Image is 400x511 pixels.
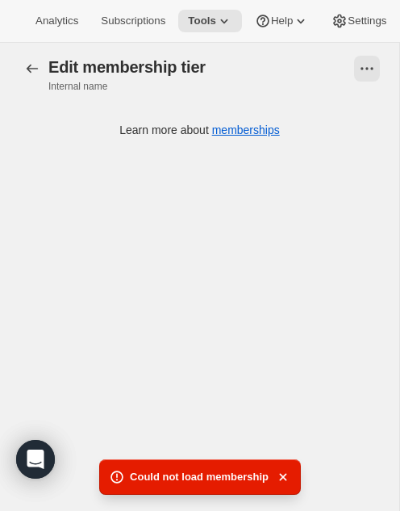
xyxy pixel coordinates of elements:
[119,122,279,138] p: Learn more about
[35,15,78,27] span: Analytics
[354,56,380,82] button: View actions for [object Object]
[348,15,386,27] span: Settings
[91,10,175,32] button: Subscriptions
[48,80,212,93] p: Internal name
[245,10,319,32] button: Help
[271,15,293,27] span: Help
[178,10,242,32] button: Tools
[130,469,269,485] span: Could not load membership
[26,10,88,32] button: Analytics
[212,124,280,136] a: memberships
[16,440,55,479] div: Open Intercom Messenger
[322,10,396,32] button: Settings
[19,56,45,82] button: Memberships
[48,57,206,77] div: Edit membership tier
[101,15,165,27] span: Subscriptions
[188,15,216,27] span: Tools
